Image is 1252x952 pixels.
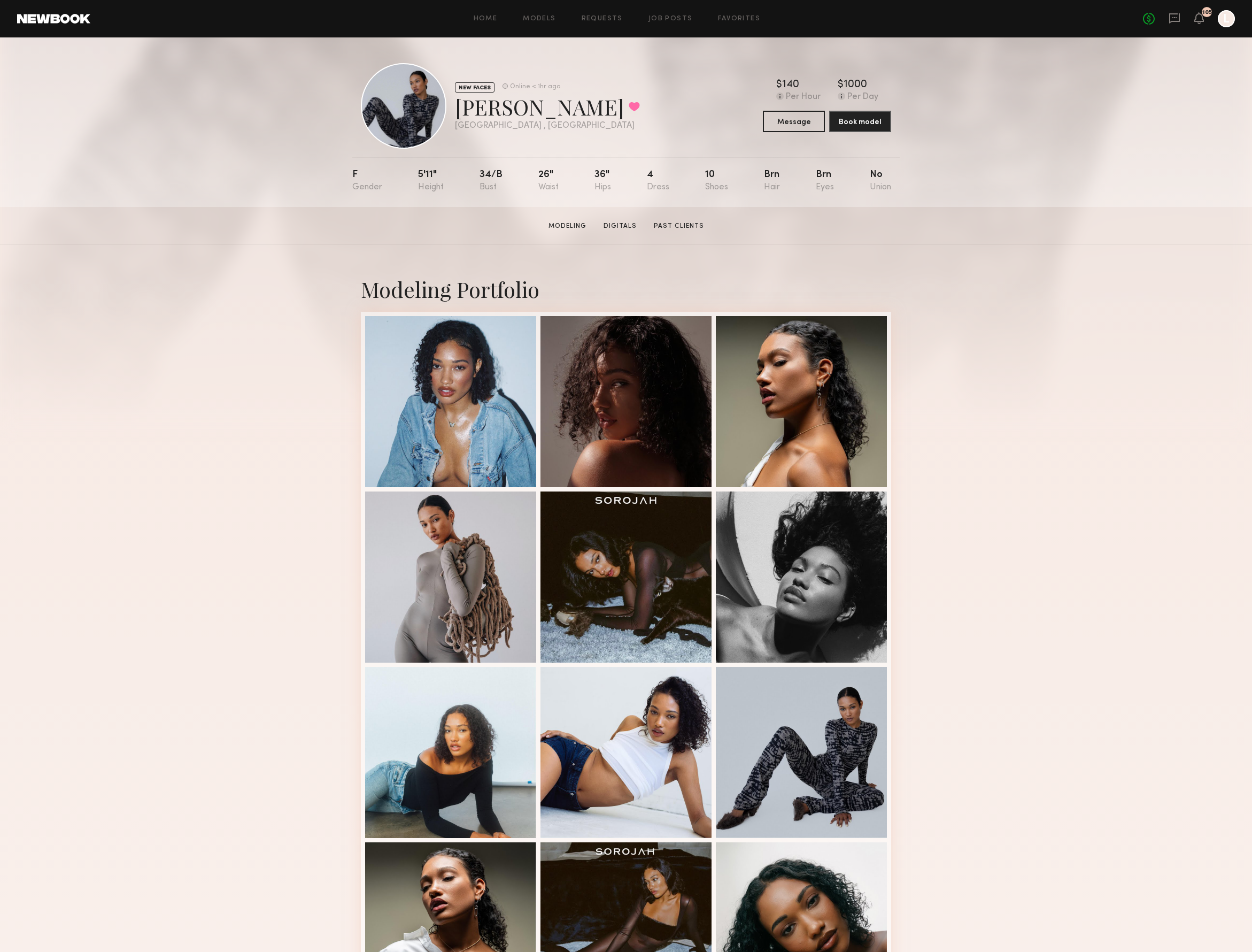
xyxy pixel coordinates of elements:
[523,16,555,22] a: Models
[599,221,641,231] a: Digitals
[538,170,559,192] div: 26"
[816,170,834,192] div: Brn
[763,111,825,132] button: Message
[418,170,444,192] div: 5'11"
[764,170,780,192] div: Brn
[782,80,799,90] div: 140
[544,221,591,231] a: Modeling
[510,83,560,90] div: Online < 1hr ago
[582,16,623,22] a: Requests
[776,80,782,90] div: $
[705,170,728,192] div: 10
[594,170,611,192] div: 36"
[455,82,494,93] div: NEW FACES
[838,80,844,90] div: $
[1218,10,1235,27] a: L
[648,16,693,22] a: Job Posts
[847,93,878,102] div: Per Day
[647,170,669,192] div: 4
[870,170,891,192] div: No
[844,80,867,90] div: 1000
[480,170,503,192] div: 34/b
[455,93,640,121] div: [PERSON_NAME]
[786,93,821,102] div: Per Hour
[361,275,891,303] div: Modeling Portfolio
[1202,10,1212,16] div: 105
[829,111,891,132] button: Book model
[352,170,382,192] div: F
[650,221,708,231] a: Past Clients
[474,16,498,22] a: Home
[455,121,640,130] div: [GEOGRAPHIC_DATA] , [GEOGRAPHIC_DATA]
[718,16,760,22] a: Favorites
